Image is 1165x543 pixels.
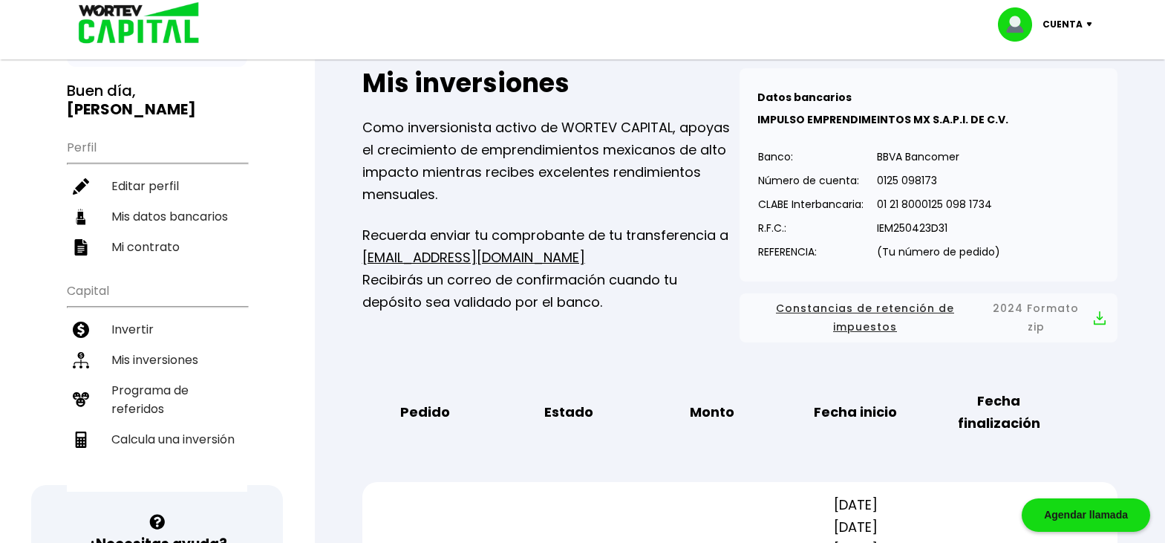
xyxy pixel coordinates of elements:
[877,241,1000,263] p: (Tu número de pedido)
[67,201,247,232] a: Mis datos bancarios
[1083,22,1103,27] img: icon-down
[998,7,1042,42] img: profile-image
[544,401,593,423] b: Estado
[73,178,89,195] img: editar-icon.952d3147.svg
[67,424,247,455] a: Calcula una inversión
[67,345,247,375] a: Mis inversiones
[73,432,89,448] img: calculadora-icon.17d418c4.svg
[73,391,89,408] img: recomiendanos-icon.9b8e9327.svg
[73,322,89,338] img: invertir-icon.b3b967d7.svg
[67,232,247,262] a: Mi contrato
[362,248,585,267] a: [EMAIL_ADDRESS][DOMAIN_NAME]
[751,299,978,336] span: Constancias de retención de impuestos
[758,217,864,239] p: R.F.C.:
[73,352,89,368] img: inversiones-icon.6695dc30.svg
[877,169,1000,192] p: 0125 098173
[758,241,864,263] p: REFERENCIA:
[877,217,1000,239] p: IEM250423D31
[814,401,897,423] b: Fecha inicio
[67,171,247,201] a: Editar perfil
[67,99,196,120] b: [PERSON_NAME]
[690,401,734,423] b: Monto
[939,390,1060,435] b: Fecha finalización
[73,239,89,256] img: contrato-icon.f2db500c.svg
[400,401,450,423] b: Pedido
[1022,498,1150,532] div: Agendar llamada
[751,299,1106,336] button: Constancias de retención de impuestos2024 Formato zip
[67,375,247,424] a: Programa de referidos
[757,90,852,105] b: Datos bancarios
[67,82,247,119] h3: Buen día,
[877,193,1000,215] p: 01 21 8000125 098 1734
[362,117,740,206] p: Como inversionista activo de WORTEV CAPITAL, apoyas el crecimiento de emprendimientos mexicanos d...
[758,193,864,215] p: CLABE Interbancaria:
[67,131,247,262] ul: Perfil
[73,209,89,225] img: datos-icon.10cf9172.svg
[877,146,1000,168] p: BBVA Bancomer
[758,169,864,192] p: Número de cuenta:
[362,224,740,313] p: Recuerda enviar tu comprobante de tu transferencia a Recibirás un correo de confirmación cuando t...
[67,274,247,492] ul: Capital
[1042,13,1083,36] p: Cuenta
[757,112,1008,127] b: IMPULSO EMPRENDIMEINTOS MX S.A.P.I. DE C.V.
[67,314,247,345] a: Invertir
[362,68,740,98] h2: Mis inversiones
[758,146,864,168] p: Banco:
